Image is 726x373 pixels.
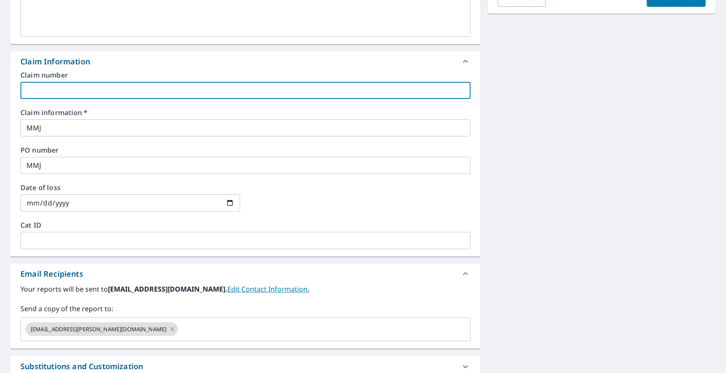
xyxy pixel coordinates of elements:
[20,109,470,116] label: Claim information
[20,361,143,372] div: Substitutions and Customization
[20,222,470,228] label: Cat ID
[20,56,90,67] div: Claim Information
[20,268,83,280] div: Email Recipients
[26,322,178,336] div: [EMAIL_ADDRESS][PERSON_NAME][DOMAIN_NAME]
[20,147,470,153] label: PO number
[227,284,309,294] a: EditContactInfo
[20,304,470,314] label: Send a copy of the report to:
[20,284,470,294] label: Your reports will be sent to
[10,51,481,72] div: Claim Information
[20,72,470,78] label: Claim number
[108,284,227,294] b: [EMAIL_ADDRESS][DOMAIN_NAME].
[10,263,481,284] div: Email Recipients
[20,184,240,191] label: Date of loss
[26,325,171,333] span: [EMAIL_ADDRESS][PERSON_NAME][DOMAIN_NAME]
